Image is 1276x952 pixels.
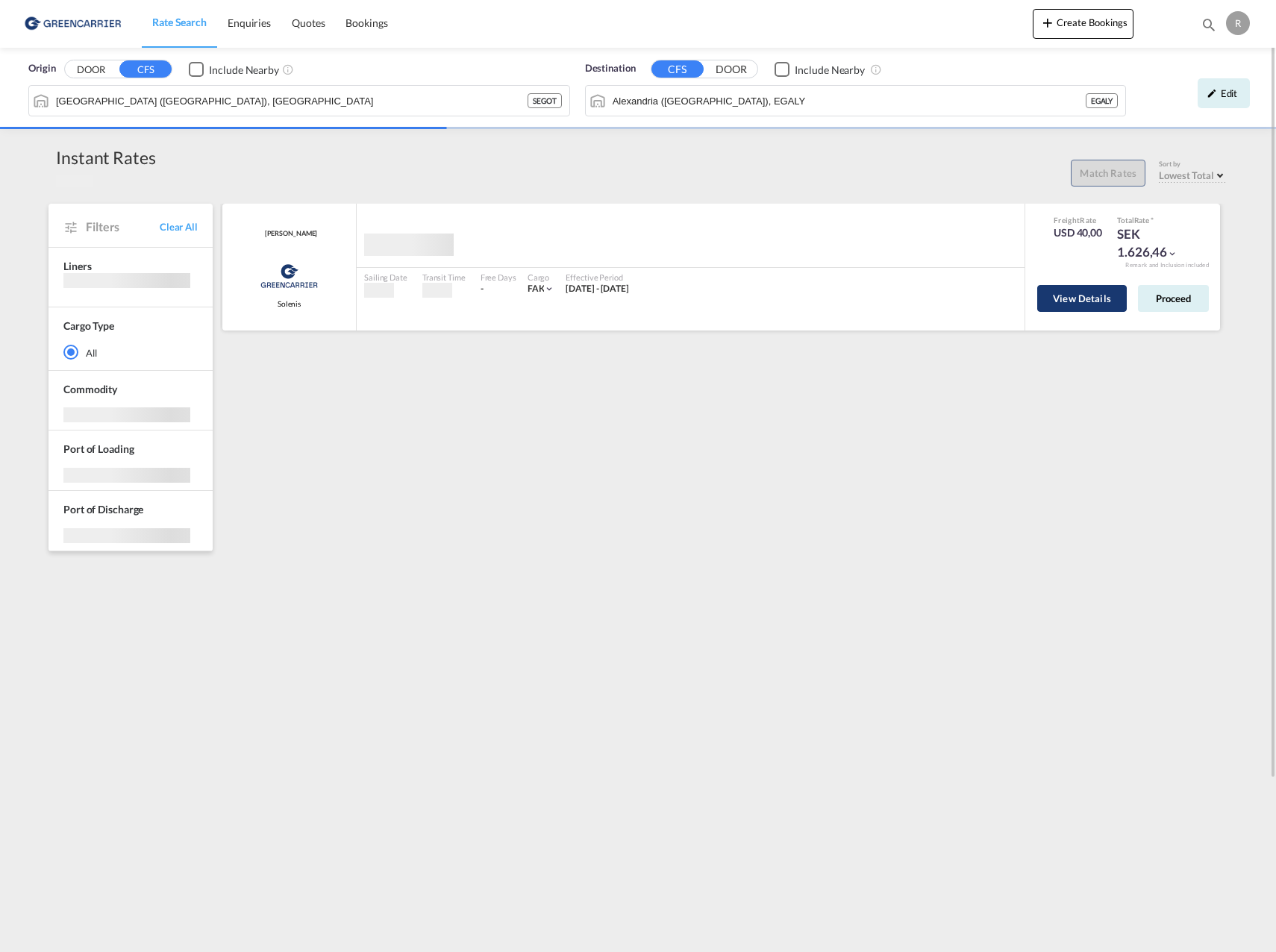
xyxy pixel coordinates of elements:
button: Proceed [1138,285,1209,312]
div: 20 Dec 2024 - 31 Dec 2025 [566,283,629,295]
span: FAK [528,283,545,294]
span: Port of Discharge [63,503,143,516]
md-icon: icon-chevron-down [1167,248,1178,259]
span: [DATE] - [DATE] [566,283,629,294]
md-icon: Unchecked: Ignores neighbouring ports when fetching rates.Checked : Includes neighbouring ports w... [870,63,882,75]
md-radio-button: All [63,345,198,360]
div: USD 40,00 [1054,225,1102,240]
span: Commodity [63,383,117,395]
md-icon: icon-pencil [1207,88,1217,98]
button: icon-plus 400-fgCreate Bookings [1033,9,1133,39]
input: Search by Port [56,90,528,112]
div: R [1226,11,1250,35]
div: Contract / Rate Agreement / Tariff / Spot Pricing Reference Number: Hecksher [261,229,318,239]
span: Liners [63,260,91,272]
div: Freight Rate [1054,215,1102,225]
div: SEK 1.626,46 [1117,225,1192,261]
span: Origin [28,61,55,76]
button: DOOR [65,61,117,78]
div: icon-magnify [1201,16,1217,39]
span: [PERSON_NAME] [261,229,318,239]
md-input-container: Alexandria (El Iskandariya), EGALY [586,86,1126,116]
md-icon: icon-chevron-down [544,284,554,294]
div: Instant Rates [56,145,156,169]
md-icon: Unchecked: Ignores neighbouring ports when fetching rates.Checked : Includes neighbouring ports w... [282,63,294,75]
div: icon-pencilEdit [1198,78,1250,108]
span: Solenis [278,298,301,309]
md-checkbox: Checkbox No Ink [775,61,865,77]
div: Effective Period [566,272,629,283]
button: DOOR [705,61,757,78]
md-icon: icon-plus 400-fg [1039,13,1057,31]
span: Port of Loading [63,442,134,455]
span: Destination [585,61,636,76]
span: Subject to Remarks [1149,216,1154,225]
div: Remark and Inclusion included [1114,261,1220,269]
div: Sailing Date [364,272,407,283]
span: Filters [86,219,160,235]
span: Enquiries [228,16,271,29]
button: CFS [119,60,172,78]
div: Cargo Type [63,319,114,333]
md-checkbox: Checkbox No Ink [189,61,279,77]
div: Transit Time [422,272,466,283]
div: - [481,283,484,295]
button: Match Rates [1071,160,1145,187]
div: Include Nearby [209,63,279,78]
md-icon: icon-magnify [1201,16,1217,33]
div: Include Nearby [795,63,865,78]
div: Sort by [1159,160,1227,169]
span: Clear All [160,220,198,234]
span: Lowest Total [1159,169,1214,181]
button: View Details [1037,285,1127,312]
img: Greencarrier Consolidators [256,257,322,295]
img: 609dfd708afe11efa14177256b0082fb.png [22,7,123,40]
div: EGALY [1086,93,1119,108]
input: Search by Port [613,90,1086,112]
md-select: Select: Lowest Total [1159,166,1227,182]
div: Cargo [528,272,555,283]
div: Total Rate [1117,215,1192,225]
div: SEGOT [528,93,562,108]
span: Quotes [292,16,325,29]
span: Rate Search [152,16,207,28]
div: Free Days [481,272,516,283]
button: CFS [651,60,704,78]
md-input-container: Gothenburg (Goteborg), SEGOT [29,86,569,116]
span: Bookings [345,16,387,29]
